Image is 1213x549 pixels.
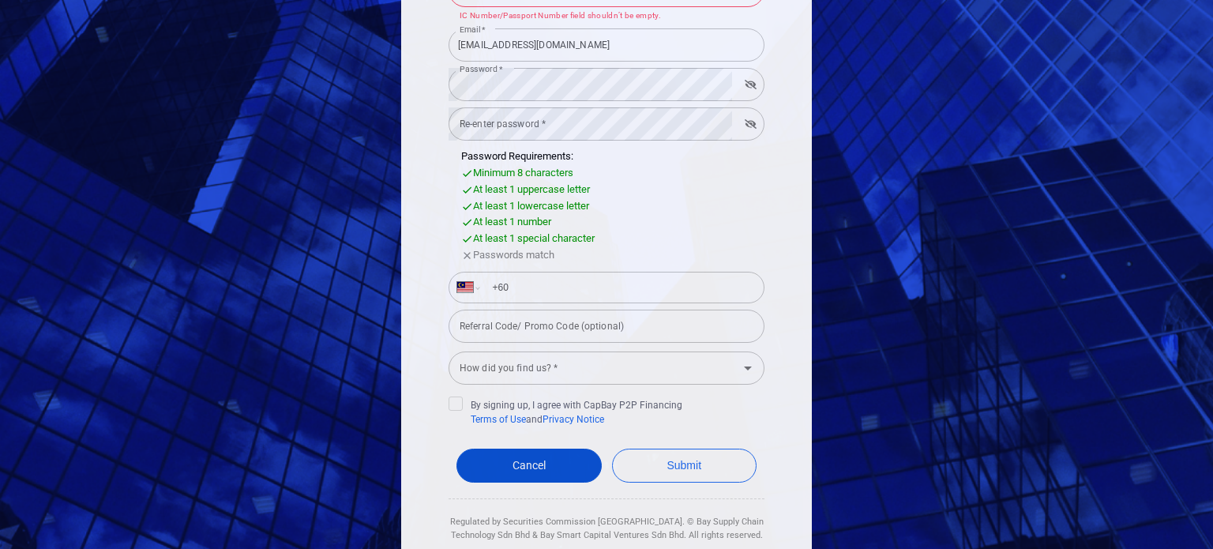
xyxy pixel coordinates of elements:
input: Enter phone number * [483,275,756,300]
div: Regulated by Securities Commission [GEOGRAPHIC_DATA]. © Bay Supply Chain Technology Sdn Bhd & Bay... [449,499,764,543]
span: Minimum 8 characters [473,167,573,179]
a: Cancel [456,449,602,483]
span: At least 1 number [473,216,551,227]
label: Password * [460,63,503,75]
button: Submit [612,449,757,483]
button: Open [737,357,759,379]
span: Cancel [513,459,546,472]
span: At least 1 special character [473,232,595,244]
span: Password Requirements: [461,150,573,162]
a: Privacy Notice [543,414,604,425]
span: At least 1 uppercase letter [473,183,590,195]
span: By signing up, I agree with CapBay P2P Financing and [449,397,682,427]
p: IC Number/Passport Number field shouldn’t be empty. [460,9,753,23]
span: Passwords match [473,249,554,261]
label: Email * [460,24,486,36]
a: Terms of Use [471,414,526,425]
span: At least 1 lowercase letter [473,200,589,212]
